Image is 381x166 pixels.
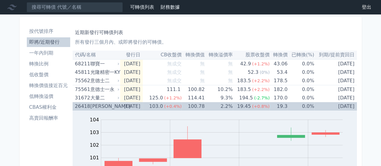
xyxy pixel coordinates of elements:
td: 0.0% [287,102,314,111]
tspan: 104 [90,117,99,122]
div: 125.0 [148,94,164,102]
div: 大量二 [90,94,118,102]
span: 無 [228,61,233,67]
a: 可轉債列表 [130,4,154,10]
div: 19.45 [236,102,252,111]
th: 到期/提前賣回日 [314,51,357,59]
a: 轉換價值接近百元 [27,81,70,90]
td: 2.2% [205,102,233,111]
div: 26418 [75,102,89,111]
div: 183.5 [236,77,252,85]
div: 31672 [75,94,89,102]
th: 代碼/名稱 [73,51,120,59]
a: 按代號排序 [27,27,70,36]
td: 9.3% [205,94,233,102]
td: [DATE] [314,94,357,102]
td: [DATE] [120,77,142,85]
li: CBAS權利金 [27,104,70,111]
td: 53.4 [270,68,287,77]
td: [DATE] [314,77,357,85]
a: CBAS權利金 [27,102,70,112]
td: 178.5 [270,77,287,85]
div: 45811 [75,68,89,77]
a: 低收盤價 [27,70,70,80]
td: [DATE] [314,59,357,68]
h1: 近期新發行可轉債列表 [75,29,354,36]
td: 100.78 [182,102,205,111]
li: 一年內到期 [27,49,70,57]
span: (-2.7%) [254,96,270,100]
span: (+1.2%) [252,61,270,66]
li: 轉換比例 [27,60,70,67]
div: 42.9 [239,60,252,68]
div: [PERSON_NAME] [90,102,118,111]
li: 轉換價值接近百元 [27,82,70,89]
td: 0.0% [287,68,314,77]
li: 低收盤價 [27,71,70,78]
a: 即將/近期發行 [27,37,70,47]
div: 183.5 [236,85,252,94]
div: 111.1 [165,85,182,94]
th: 股票收盤價 [233,51,270,59]
div: 75561 [75,85,89,94]
th: 轉換價 [270,51,287,59]
td: 114.41 [182,94,205,102]
span: 無成交 [167,69,182,75]
input: 搜尋可轉債 代號／名稱 [27,2,123,12]
span: 無 [200,69,205,75]
div: 75562 [75,77,89,85]
tspan: 101 [90,155,99,160]
td: [DATE] [120,68,142,77]
th: 轉換價值 [182,51,205,59]
td: [DATE] [314,85,357,94]
td: [DATE] [314,102,357,111]
td: 43.06 [270,59,287,68]
td: 0.0% [287,59,314,68]
div: 68211 [75,60,89,68]
td: 10.2% [205,85,233,94]
li: 高賣回報酬率 [27,114,70,122]
p: 所有發行三個月內、或即將發行的可轉債。 [75,39,354,46]
td: 0.0% [287,94,314,102]
th: 轉換溢價率 [205,51,233,59]
li: 按代號排序 [27,28,70,35]
td: [DATE] [120,94,142,102]
th: 發行日 [120,51,142,59]
div: 意德士二 [90,77,118,85]
span: (+2.2%) [252,78,270,83]
div: 103.0 [148,102,164,111]
span: (+1.2%) [164,96,182,100]
td: 170.0 [270,94,287,102]
a: 轉換比例 [27,59,70,69]
a: 一年內到期 [27,48,70,58]
span: (+0.8%) [252,104,270,109]
th: 已轉換(%) [287,51,314,59]
a: 財務數據 [161,4,180,10]
span: 無 [228,69,233,75]
div: 聯寶一 [90,60,118,68]
span: 無成交 [167,61,182,67]
th: CB收盤價 [143,51,182,59]
td: 0.0% [287,77,314,85]
td: [DATE] [120,102,142,111]
span: (+2.2%) [252,87,270,92]
span: 無 [200,78,205,83]
td: 0.0% [287,85,314,94]
a: 低轉換溢價 [27,92,70,101]
a: 登出 [357,2,376,12]
div: 194.5 [238,94,254,102]
td: [DATE] [120,85,142,94]
tspan: 103 [90,129,99,135]
div: 意德士一永 [90,85,118,94]
li: 低轉換溢價 [27,93,70,100]
td: 100.82 [182,85,205,94]
td: 182.0 [270,85,287,94]
span: (+0.4%) [164,104,182,109]
td: [DATE] [120,59,142,68]
a: 高賣回報酬率 [27,113,70,123]
span: (0%) [260,70,270,75]
span: 無 [228,78,233,83]
td: 19.3 [270,102,287,111]
tspan: 102 [90,142,99,148]
div: 52.3 [246,68,260,77]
